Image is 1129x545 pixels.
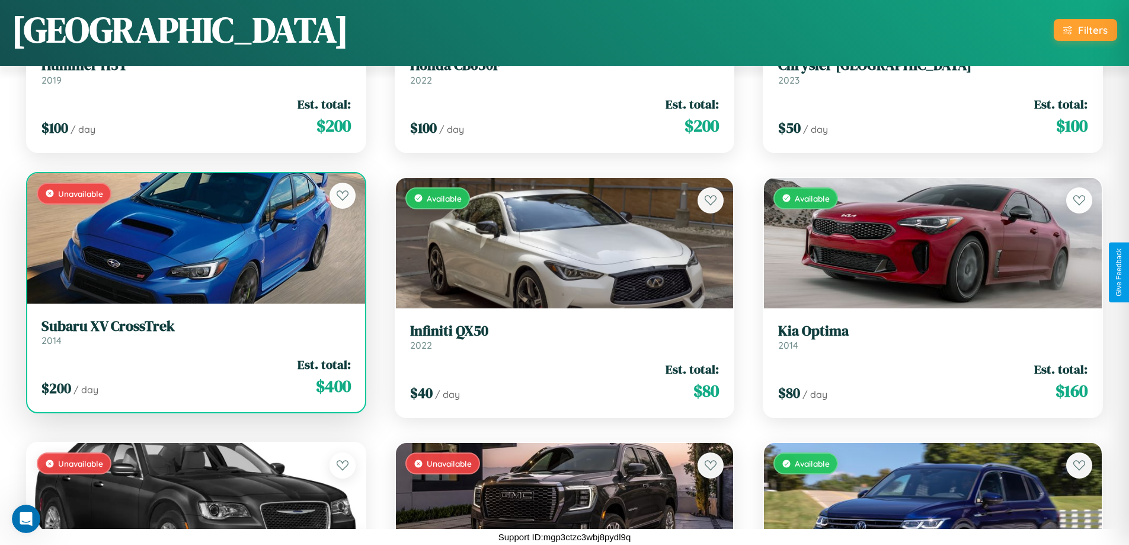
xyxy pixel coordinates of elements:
span: $ 80 [778,383,800,403]
button: Filters [1054,19,1117,41]
h1: [GEOGRAPHIC_DATA] [12,5,348,54]
span: Est. total: [666,95,719,113]
h3: Kia Optima [778,323,1088,340]
span: $ 80 [693,379,719,403]
span: / day [435,388,460,400]
span: 2014 [41,334,62,346]
span: 2023 [778,74,799,86]
span: 2022 [410,339,432,351]
span: Unavailable [427,458,472,468]
a: Kia Optima2014 [778,323,1088,352]
span: $ 100 [1056,114,1088,138]
span: Est. total: [666,361,719,378]
span: / day [439,123,464,135]
span: $ 40 [410,383,433,403]
span: $ 100 [410,118,437,138]
h3: Chrysler [GEOGRAPHIC_DATA] [778,57,1088,74]
span: Available [427,193,462,203]
span: Unavailable [58,189,103,199]
span: $ 160 [1056,379,1088,403]
span: Est. total: [298,356,351,373]
span: 2014 [778,339,798,351]
span: $ 400 [316,374,351,398]
iframe: Intercom live chat [12,505,40,533]
span: Est. total: [1034,361,1088,378]
h3: Subaru XV CrossTrek [41,318,351,335]
span: 2019 [41,74,62,86]
div: Give Feedback [1115,248,1123,297]
span: / day [73,384,98,396]
h3: Hummer H3T [41,57,351,74]
span: $ 200 [316,114,351,138]
a: Chrysler [GEOGRAPHIC_DATA]2023 [778,57,1088,86]
span: Available [795,458,830,468]
span: $ 50 [778,118,801,138]
span: 2022 [410,74,432,86]
span: / day [802,388,827,400]
p: Support ID: mgp3ctzc3wbj8pydl9q [498,529,631,545]
span: / day [803,123,828,135]
a: Subaru XV CrossTrek2014 [41,318,351,347]
div: Filters [1078,24,1108,36]
span: Est. total: [1034,95,1088,113]
span: $ 100 [41,118,68,138]
h3: Honda CB650F [410,57,719,74]
span: $ 200 [685,114,719,138]
h3: Infiniti QX50 [410,323,719,340]
span: / day [71,123,95,135]
a: Hummer H3T2019 [41,57,351,86]
span: Available [795,193,830,203]
span: Unavailable [58,458,103,468]
span: $ 200 [41,378,71,398]
span: Est. total: [298,95,351,113]
a: Infiniti QX502022 [410,323,719,352]
a: Honda CB650F2022 [410,57,719,86]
